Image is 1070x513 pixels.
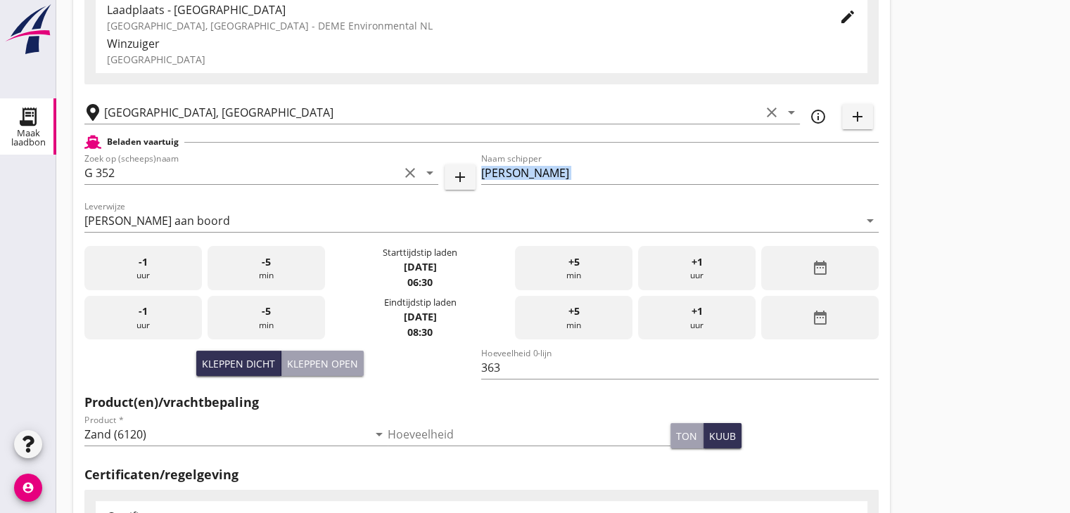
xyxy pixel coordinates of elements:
div: Winzuiger [107,35,856,52]
h2: Certificaten/regelgeving [84,465,879,484]
button: kuub [703,423,741,448]
span: -5 [262,304,271,319]
button: Kleppen open [281,351,364,376]
span: +5 [568,304,580,319]
div: [PERSON_NAME] aan boord [84,214,230,227]
i: arrow_drop_down [421,164,438,181]
strong: [DATE] [403,260,436,273]
input: Hoeveelheid [388,423,671,446]
strong: [DATE] [403,310,436,323]
div: Kleppen dicht [202,356,275,371]
div: Starttijdstip laden [383,246,457,259]
i: add [849,108,866,125]
h2: Beladen vaartuig [107,136,179,148]
h2: Product(en)/vrachtbepaling [84,393,879,412]
i: clear [763,104,780,121]
span: +1 [692,254,703,270]
i: add [452,169,469,186]
span: -1 [139,304,148,319]
div: uur [84,296,202,340]
i: arrow_drop_down [862,212,879,229]
div: [GEOGRAPHIC_DATA], [GEOGRAPHIC_DATA] - DEME Environmental NL [107,18,817,33]
input: Hoeveelheid 0-lijn [481,356,878,379]
i: arrow_drop_down [783,104,800,121]
div: min [515,246,632,290]
i: clear [402,164,419,181]
span: -5 [262,254,271,270]
div: min [515,296,632,340]
i: edit [839,8,856,25]
div: uur [638,296,756,340]
div: uur [84,246,202,290]
span: +1 [692,304,703,319]
button: Kleppen dicht [196,351,281,376]
input: Product * [84,423,368,446]
strong: 06:30 [407,275,433,289]
i: account_circle [14,474,42,502]
span: +5 [568,254,580,270]
div: kuub [709,429,736,443]
img: logo-small.a267ee39.svg [3,4,53,56]
strong: 08:30 [407,325,433,339]
i: date_range [811,259,828,276]
div: uur [638,246,756,290]
i: date_range [811,309,828,326]
button: ton [670,423,703,448]
div: Kleppen open [287,356,358,371]
input: Zoek op (scheeps)naam [84,162,399,184]
div: min [208,246,325,290]
input: Losplaats [104,101,760,124]
span: -1 [139,254,148,270]
i: info_outline [810,108,827,125]
div: Laadplaats - [GEOGRAPHIC_DATA] [107,1,817,18]
div: [GEOGRAPHIC_DATA] [107,52,856,67]
input: Naam schipper [481,162,878,184]
i: arrow_drop_down [371,426,388,443]
div: Eindtijdstip laden [383,296,456,309]
div: ton [676,429,697,443]
div: min [208,296,325,340]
